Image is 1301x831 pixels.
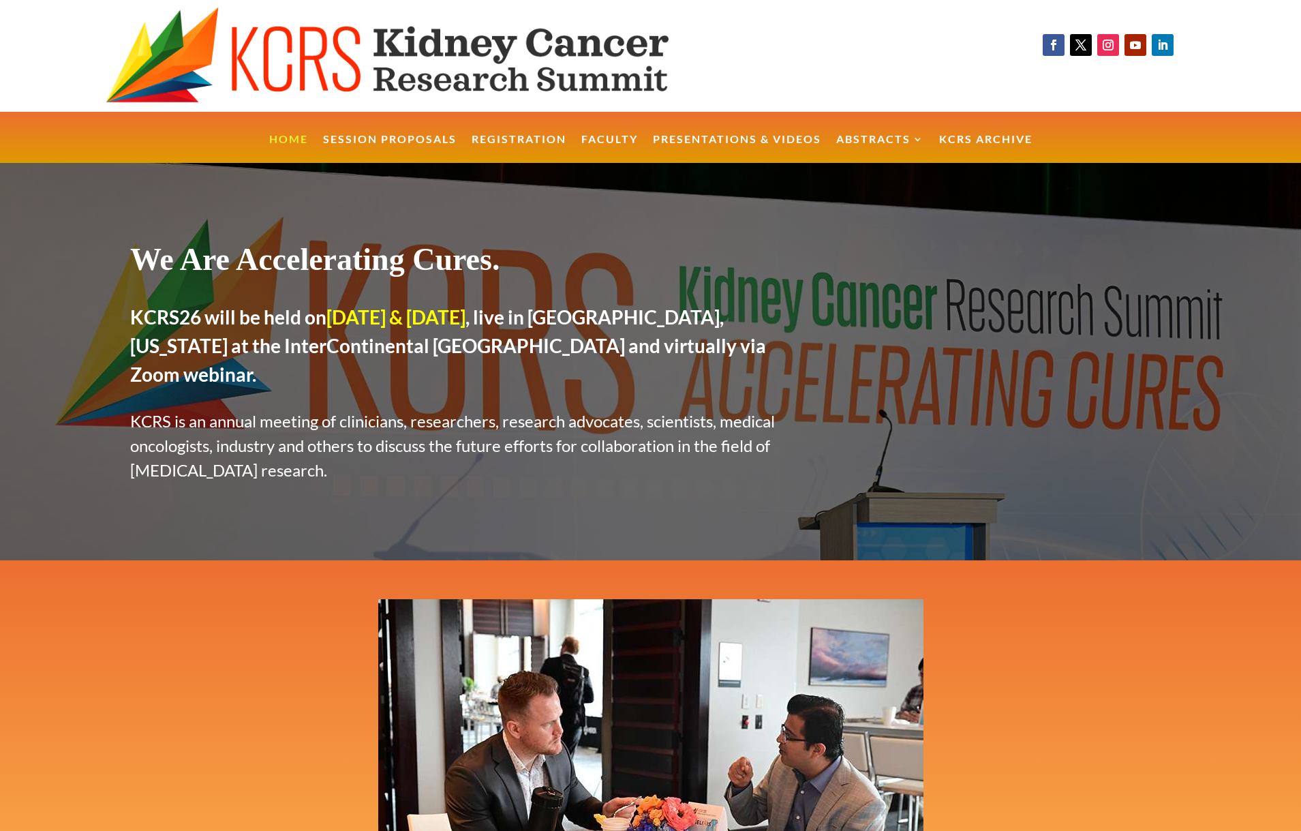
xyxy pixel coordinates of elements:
[130,241,805,285] h1: We Are Accelerating Cures.
[1152,34,1174,56] a: Follow on LinkedIn
[1043,34,1065,56] a: Follow on Facebook
[939,134,1032,164] a: KCRS Archive
[1070,34,1092,56] a: Follow on X
[1124,34,1146,56] a: Follow on Youtube
[581,134,638,164] a: Faculty
[326,305,465,329] span: [DATE] & [DATE]
[106,7,738,105] img: KCRS generic logo wide
[323,134,457,164] a: Session Proposals
[1097,34,1119,56] a: Follow on Instagram
[130,409,805,483] p: KCRS is an annual meeting of clinicians, researchers, research advocates, scientists, medical onc...
[836,134,924,164] a: Abstracts
[130,303,805,395] h2: KCRS26 will be held on , live in [GEOGRAPHIC_DATA], [US_STATE] at the InterContinental [GEOGRAPHI...
[269,134,308,164] a: Home
[653,134,821,164] a: Presentations & Videos
[472,134,566,164] a: Registration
